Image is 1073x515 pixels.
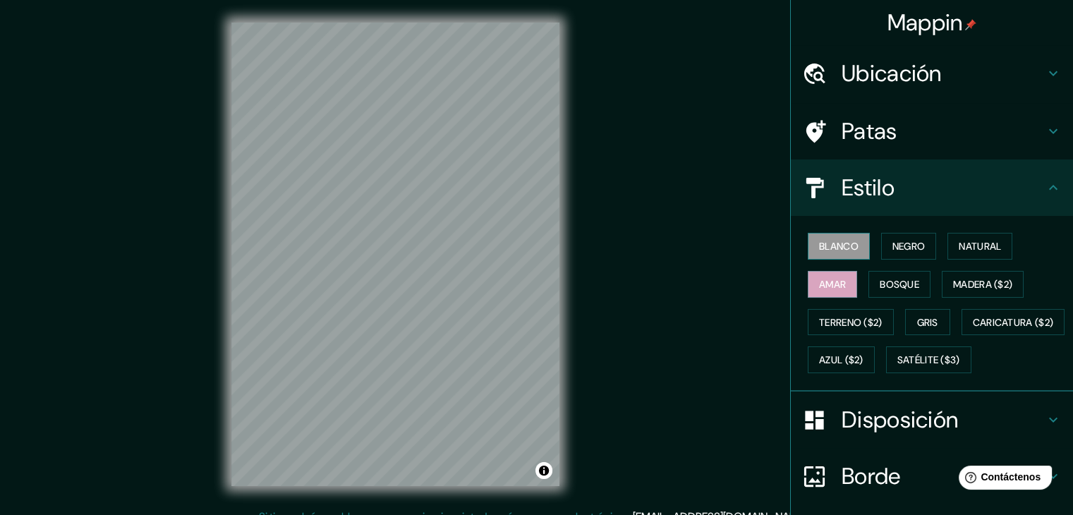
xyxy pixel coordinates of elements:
font: Mappin [887,8,963,37]
button: Amar [808,271,857,298]
button: Terreno ($2) [808,309,894,336]
font: Terreno ($2) [819,316,883,329]
div: Borde [791,448,1073,504]
button: Activar o desactivar atribución [535,462,552,479]
font: Patas [842,116,897,146]
button: Madera ($2) [942,271,1024,298]
button: Natural [947,233,1012,260]
font: Caricatura ($2) [973,316,1054,329]
font: Bosque [880,278,919,291]
font: Amar [819,278,846,291]
div: Estilo [791,159,1073,216]
canvas: Mapa [231,23,559,486]
button: Satélite ($3) [886,346,971,373]
font: Azul ($2) [819,354,863,367]
iframe: Lanzador de widgets de ayuda [947,460,1057,499]
button: Negro [881,233,937,260]
font: Gris [917,316,938,329]
font: Madera ($2) [953,278,1012,291]
font: Natural [959,240,1001,253]
button: Azul ($2) [808,346,875,373]
button: Blanco [808,233,870,260]
font: Disposición [842,405,958,435]
font: Borde [842,461,901,491]
img: pin-icon.png [965,19,976,30]
button: Caricatura ($2) [962,309,1065,336]
button: Bosque [868,271,930,298]
font: Blanco [819,240,859,253]
div: Disposición [791,392,1073,448]
font: Estilo [842,173,895,202]
font: Negro [892,240,926,253]
div: Ubicación [791,45,1073,102]
button: Gris [905,309,950,336]
font: Satélite ($3) [897,354,960,367]
font: Ubicación [842,59,942,88]
div: Patas [791,103,1073,159]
